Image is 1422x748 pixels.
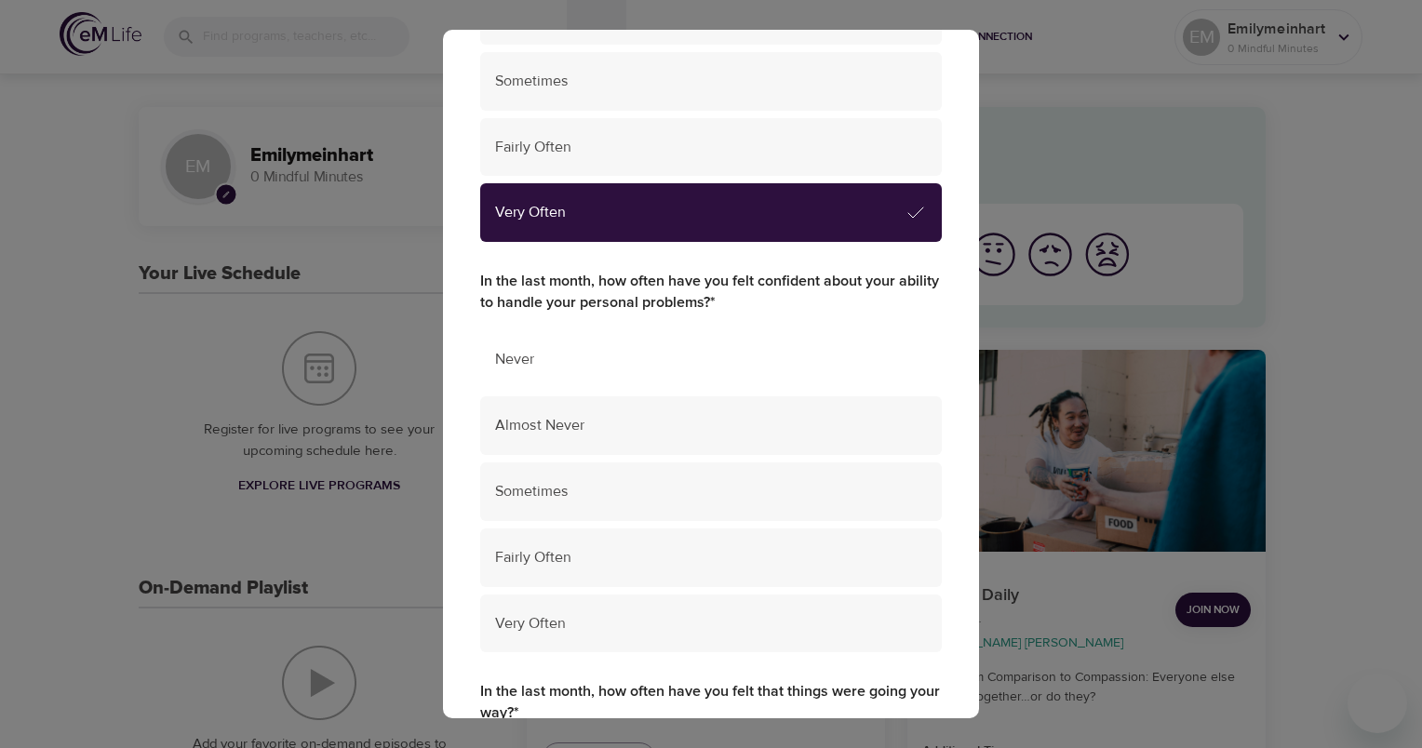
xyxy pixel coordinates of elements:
[495,202,905,223] span: Very Often
[495,481,927,502] span: Sometimes
[480,681,942,724] label: In the last month, how often have you felt that things were going your way?
[495,613,927,634] span: Very Often
[495,547,927,568] span: Fairly Often
[480,271,942,314] label: In the last month, how often have you felt confident about your ability to handle your personal p...
[495,137,927,158] span: Fairly Often
[495,71,927,92] span: Sometimes
[495,415,927,436] span: Almost Never
[495,349,927,370] span: Never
